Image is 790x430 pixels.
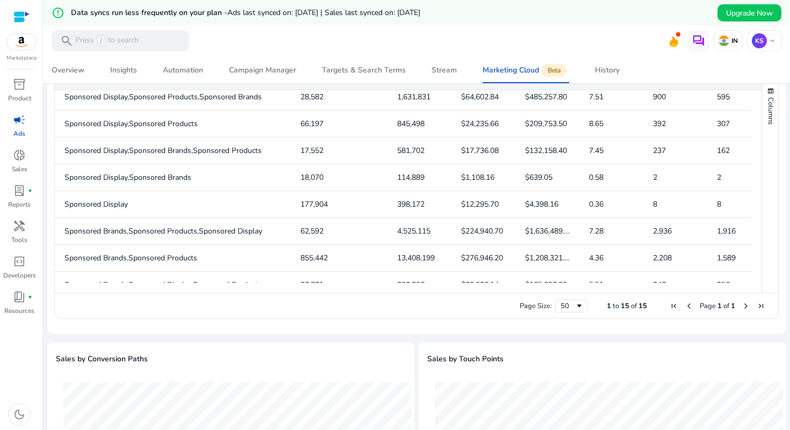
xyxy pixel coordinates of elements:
[461,226,503,236] span: $224,940.70
[28,295,32,299] span: fiber_manual_record
[589,92,604,102] span: 7.51
[13,113,26,126] span: campaign
[717,301,722,311] span: 1
[638,301,647,311] span: 15
[64,92,262,102] span: Sponsored Display,Sponsored Products,Sponsored Brands
[397,199,425,209] span: 398,172
[621,301,629,311] span: 15
[653,253,672,263] span: 2,208
[613,301,619,311] span: to
[631,301,637,311] span: of
[397,172,425,183] span: 114,889
[397,226,430,236] span: 4,525,115
[653,226,672,236] span: 2,936
[6,54,37,62] p: Marketplace
[8,200,31,209] p: Reports
[555,300,587,312] div: Page Size
[726,8,773,19] span: Upgrade Now
[757,302,765,310] div: Last Page
[64,199,128,209] span: Sponsored Display
[589,119,604,129] span: 8.65
[13,255,26,268] span: code_blocks
[64,172,191,183] span: Sponsored Display,Sponsored Brands
[717,199,721,209] span: 8
[11,235,27,245] p: Tools
[589,253,604,263] span: 4.36
[653,145,666,156] span: 237
[12,164,27,174] p: Sales
[64,253,197,263] span: Sponsored Brands,Sponsored Products
[717,4,781,21] button: Upgrade Now
[589,172,604,183] span: 0.58
[64,280,262,290] span: Sponsored Brands,Sponsored Display,Sponsored Products
[229,67,296,74] div: Campaign Manager
[13,149,26,162] span: donut_small
[322,67,406,74] div: Targets & Search Terms
[397,253,435,263] span: 13,408,199
[589,226,604,236] span: 7.28
[700,301,716,311] span: Page
[28,188,32,193] span: fiber_manual_record
[96,35,106,47] span: /
[607,301,611,311] span: 1
[589,280,604,290] span: 5.51
[731,301,735,311] span: 1
[653,199,657,209] span: 8
[525,253,573,263] span: $1,208,321.00
[670,302,678,310] div: First Page
[300,199,328,209] span: 177,904
[3,271,36,280] p: Developers
[300,92,324,102] span: 28,582
[163,67,203,74] div: Automation
[483,66,569,75] div: Marketing Cloud
[653,92,666,102] span: 900
[300,172,324,183] span: 18,070
[397,280,425,290] span: 898,896
[13,78,26,91] span: inventory_2
[300,226,324,236] span: 62,592
[717,92,730,102] span: 595
[541,64,567,77] span: Beta
[227,8,420,18] span: Ads last synced on: [DATE] | Sales last synced on: [DATE]
[595,67,620,74] div: History
[427,355,504,364] h5: Sales by Touch Points
[64,226,262,236] span: Sponsored Brands,Sponsored Products,Sponsored Display
[300,119,324,129] span: 66,197
[525,92,567,102] span: $485,257.80
[110,67,137,74] div: Insights
[300,253,328,263] span: 855,442
[64,145,262,156] span: Sponsored Display,Sponsored Brands,Sponsored Products
[729,37,738,45] p: IN
[300,280,324,290] span: 27,781
[717,226,736,236] span: 1,916
[525,172,552,183] span: $639.05
[13,220,26,232] span: handyman
[768,37,777,45] span: keyboard_arrow_down
[461,145,499,156] span: $17,736.08
[717,253,736,263] span: 1,589
[653,172,657,183] span: 2
[300,145,324,156] span: 17,552
[8,93,31,103] p: Product
[520,301,552,311] div: Page Size:
[432,67,457,74] div: Stream
[525,280,567,290] span: $165,607.20
[75,35,139,47] p: Press to search
[752,33,767,48] p: KS
[397,145,425,156] span: 581,702
[60,34,73,47] span: search
[723,301,729,311] span: of
[461,280,499,290] span: $30,036.14
[7,34,36,50] img: amazon.svg
[71,9,420,18] h5: Data syncs run less frequently on your plan -
[653,119,666,129] span: 392
[13,408,26,421] span: dark_mode
[13,184,26,197] span: lab_profile
[561,301,575,311] div: 50
[461,172,494,183] span: $1,108.16
[717,119,730,129] span: 307
[525,145,567,156] span: $132,158.40
[397,119,425,129] span: 845,498
[461,253,503,263] span: $276,946.20
[56,355,148,364] h5: Sales by Conversion Paths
